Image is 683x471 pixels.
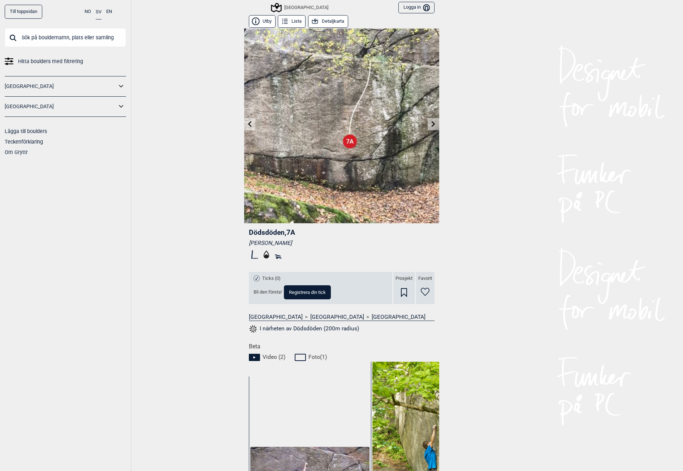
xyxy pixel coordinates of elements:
a: Om Gryttr [5,149,28,155]
span: Favorit [418,276,432,282]
span: Hitta boulders med filtrering [18,56,83,67]
input: Sök på bouldernamn, plats eller samling [5,28,126,47]
button: Logga in [398,2,434,14]
a: [GEOGRAPHIC_DATA] [249,313,303,321]
span: Registrera din tick [289,290,326,295]
span: Foto ( 1 ) [308,353,327,361]
div: Prosjekt [393,272,415,304]
div: [GEOGRAPHIC_DATA] [272,3,328,12]
span: Ticks (0) [262,276,281,282]
button: Registrera din tick [284,285,331,299]
img: Dodsdoden 230414 [244,28,439,223]
nav: > > [249,313,435,321]
a: Lägga till boulders [5,128,47,134]
button: Utby [249,15,276,28]
button: I närheten av Dödsdöden (200m radius) [249,324,359,334]
a: [GEOGRAPHIC_DATA] [5,81,117,92]
button: Lista [278,15,306,28]
span: Bli den första! [254,289,282,295]
a: [GEOGRAPHIC_DATA] [310,313,364,321]
button: Detaljkarta [308,15,348,28]
button: EN [106,5,112,19]
a: [GEOGRAPHIC_DATA] [5,101,117,112]
a: Teckenförklaring [5,139,43,145]
span: Dödsdöden , 7A [249,228,295,237]
a: Hitta boulders med filtrering [5,56,126,67]
span: Video ( 2 ) [263,353,285,361]
a: [GEOGRAPHIC_DATA] [372,313,425,321]
button: NO [85,5,91,19]
button: SV [96,5,101,19]
a: Till toppsidan [5,5,42,19]
div: [PERSON_NAME] [249,239,435,247]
